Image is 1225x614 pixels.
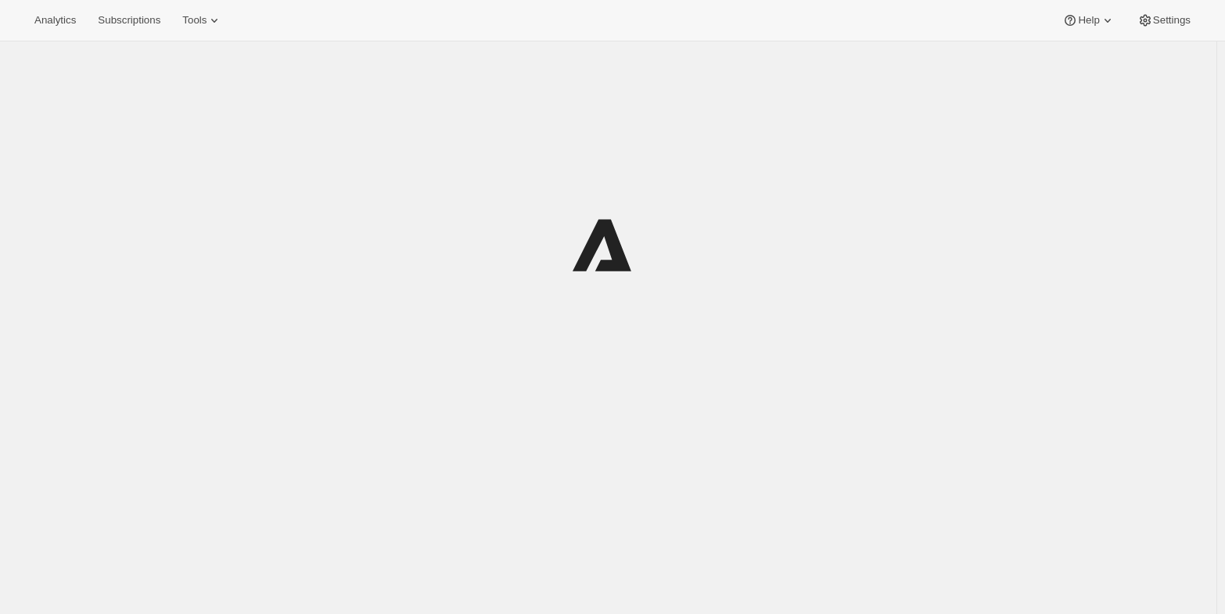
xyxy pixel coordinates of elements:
[34,14,76,27] span: Analytics
[88,9,170,31] button: Subscriptions
[1078,14,1099,27] span: Help
[182,14,207,27] span: Tools
[1128,9,1200,31] button: Settings
[98,14,160,27] span: Subscriptions
[25,9,85,31] button: Analytics
[1053,9,1124,31] button: Help
[173,9,232,31] button: Tools
[1153,14,1191,27] span: Settings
